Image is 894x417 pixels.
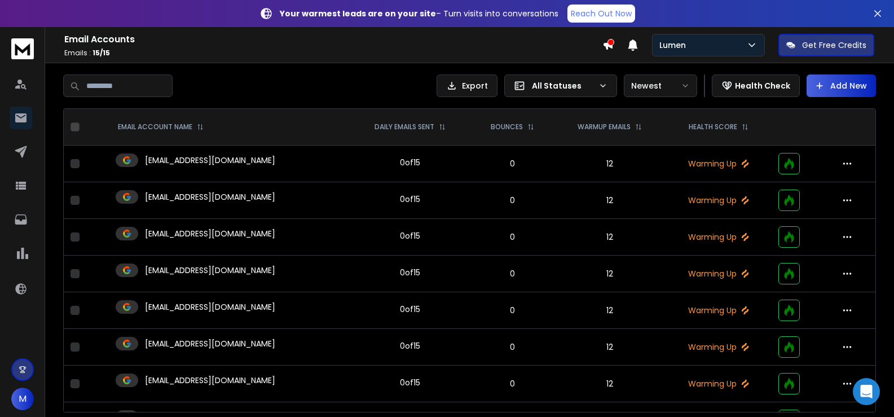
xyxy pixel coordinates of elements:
p: [EMAIL_ADDRESS][DOMAIN_NAME] [145,375,275,386]
p: [EMAIL_ADDRESS][DOMAIN_NAME] [145,191,275,203]
div: 0 of 15 [400,340,420,352]
td: 12 [554,219,666,256]
div: Open Intercom Messenger [853,378,880,405]
h1: Email Accounts [64,33,602,46]
p: Warming Up [672,378,764,389]
p: [EMAIL_ADDRESS][DOMAIN_NAME] [145,338,275,349]
button: Newest [624,74,697,97]
p: All Statuses [532,80,594,91]
p: Health Check [735,80,790,91]
div: 0 of 15 [400,157,420,168]
button: Add New [807,74,876,97]
p: Warming Up [672,195,764,206]
p: 0 [478,305,548,316]
td: 12 [554,256,666,292]
p: 0 [478,378,548,389]
strong: Your warmest leads are on your site [280,8,436,19]
div: 0 of 15 [400,230,420,242]
div: 0 of 15 [400,377,420,388]
span: 15 / 15 [93,48,110,58]
button: Export [437,74,497,97]
p: 0 [478,341,548,353]
p: DAILY EMAILS SENT [375,122,434,131]
p: Warming Up [672,158,764,169]
button: M [11,388,34,410]
div: 0 of 15 [400,194,420,205]
div: 0 of 15 [400,304,420,315]
p: – Turn visits into conversations [280,8,558,19]
p: HEALTH SCORE [689,122,737,131]
p: Warming Up [672,341,764,353]
a: Reach Out Now [567,5,635,23]
p: BOUNCES [491,122,523,131]
p: Lumen [659,39,690,51]
td: 12 [554,329,666,366]
p: Warming Up [672,268,764,279]
p: Emails : [64,49,602,58]
button: Health Check [712,74,800,97]
p: [EMAIL_ADDRESS][DOMAIN_NAME] [145,265,275,276]
button: Get Free Credits [778,34,874,56]
img: logo [11,38,34,59]
p: 0 [478,268,548,279]
p: 0 [478,231,548,243]
td: 12 [554,366,666,402]
td: 12 [554,182,666,219]
p: [EMAIL_ADDRESS][DOMAIN_NAME] [145,301,275,313]
p: 0 [478,158,548,169]
p: Warming Up [672,231,764,243]
p: [EMAIL_ADDRESS][DOMAIN_NAME] [145,155,275,166]
td: 12 [554,146,666,182]
p: Reach Out Now [571,8,632,19]
p: 0 [478,195,548,206]
div: 0 of 15 [400,267,420,278]
p: WARMUP EMAILS [578,122,631,131]
div: EMAIL ACCOUNT NAME [118,122,204,131]
p: Warming Up [672,305,764,316]
p: Get Free Credits [802,39,866,51]
td: 12 [554,292,666,329]
p: [EMAIL_ADDRESS][DOMAIN_NAME] [145,228,275,239]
